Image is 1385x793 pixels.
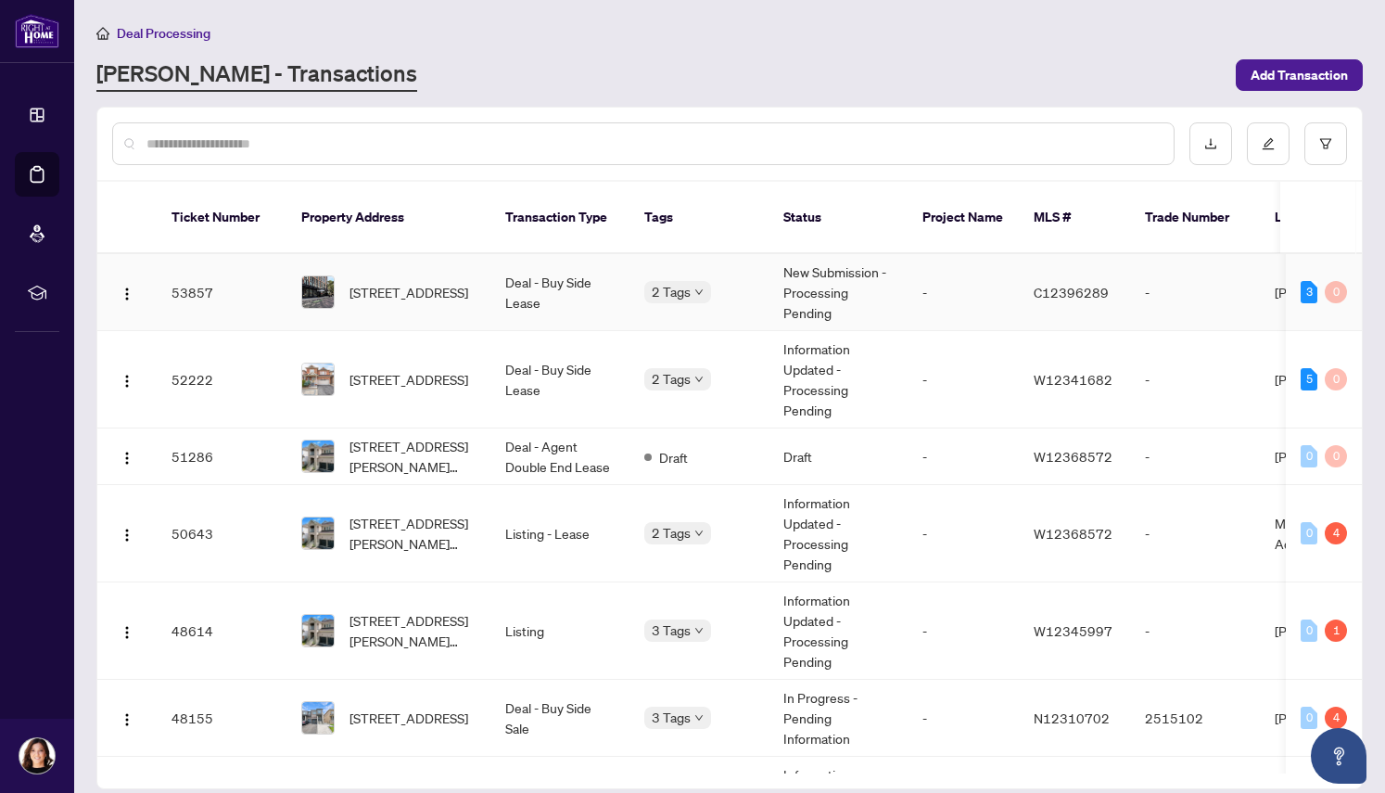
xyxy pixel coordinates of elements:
span: download [1204,137,1217,150]
img: thumbnail-img [302,702,334,734]
span: down [694,375,704,384]
button: Open asap [1311,728,1366,784]
td: - [1130,428,1260,485]
button: edit [1247,122,1290,165]
td: Information Updated - Processing Pending [769,485,908,582]
td: 52222 [157,331,286,428]
button: Logo [112,441,142,471]
img: thumbnail-img [302,441,334,472]
button: Logo [112,518,142,548]
div: 4 [1325,522,1347,544]
span: Draft [659,447,688,467]
td: - [908,428,1019,485]
img: logo [15,14,59,48]
span: 2 Tags [652,368,691,390]
td: 51286 [157,428,286,485]
td: - [1130,582,1260,680]
td: Deal - Buy Side Lease [490,254,629,331]
button: Logo [112,616,142,646]
img: Logo [120,528,134,543]
th: Tags [629,182,769,254]
span: down [694,713,704,723]
img: Logo [120,712,134,727]
span: [STREET_ADDRESS][PERSON_NAME][PERSON_NAME] [349,610,476,651]
a: [PERSON_NAME] - Transactions [96,58,417,92]
img: Profile Icon [19,738,55,774]
span: Deal Processing [117,25,210,42]
img: thumbnail-img [302,615,334,646]
td: Information Updated - Processing Pending [769,582,908,680]
td: 2515102 [1130,680,1260,757]
span: down [694,529,704,538]
span: W12345997 [1034,622,1112,639]
div: 0 [1325,368,1347,390]
span: down [694,288,704,297]
span: [STREET_ADDRESS] [349,369,468,390]
th: Property Address [286,182,490,254]
th: Status [769,182,908,254]
span: Add Transaction [1251,60,1348,90]
td: New Submission - Processing Pending [769,254,908,331]
span: [STREET_ADDRESS] [349,708,468,728]
img: thumbnail-img [302,518,334,549]
div: 1 [1325,620,1347,642]
button: Logo [112,365,142,394]
th: Transaction Type [490,182,629,254]
span: W12341682 [1034,371,1112,388]
th: Ticket Number [157,182,286,254]
button: Logo [112,703,142,733]
span: 2 Tags [652,281,691,302]
div: 0 [1301,445,1317,467]
button: Add Transaction [1236,59,1363,91]
img: Logo [120,287,134,301]
span: [STREET_ADDRESS] [349,282,468,302]
span: filter [1319,137,1332,150]
div: 0 [1325,445,1347,467]
td: 48155 [157,680,286,757]
td: - [1130,331,1260,428]
span: W12368572 [1034,525,1112,542]
td: Listing [490,582,629,680]
div: 0 [1301,620,1317,642]
td: - [1130,254,1260,331]
button: download [1189,122,1232,165]
img: thumbnail-img [302,364,334,395]
img: Logo [120,451,134,466]
td: - [908,680,1019,757]
td: Draft [769,428,908,485]
td: 50643 [157,485,286,582]
button: Logo [112,277,142,307]
div: 3 [1301,281,1317,303]
td: 48614 [157,582,286,680]
td: Deal - Buy Side Sale [490,680,629,757]
span: [STREET_ADDRESS][PERSON_NAME][PERSON_NAME] [349,436,476,477]
td: 53857 [157,254,286,331]
button: filter [1304,122,1347,165]
div: 0 [1301,522,1317,544]
td: Deal - Agent Double End Lease [490,428,629,485]
td: - [1130,485,1260,582]
img: Logo [120,625,134,640]
td: Listing - Lease [490,485,629,582]
td: - [908,331,1019,428]
div: 5 [1301,368,1317,390]
th: MLS # [1019,182,1130,254]
td: Information Updated - Processing Pending [769,331,908,428]
td: - [908,582,1019,680]
span: 3 Tags [652,707,691,728]
span: [STREET_ADDRESS][PERSON_NAME][PERSON_NAME] [349,513,476,554]
span: edit [1262,137,1275,150]
div: 4 [1325,707,1347,729]
img: Logo [120,374,134,389]
div: 0 [1301,707,1317,729]
th: Trade Number [1130,182,1260,254]
div: 0 [1325,281,1347,303]
span: C12396289 [1034,284,1109,301]
span: W12368572 [1034,448,1112,465]
span: 2 Tags [652,522,691,544]
span: 3 Tags [652,620,691,641]
td: - [908,254,1019,331]
td: In Progress - Pending Information [769,680,908,757]
td: - [908,485,1019,582]
span: N12310702 [1034,710,1110,726]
